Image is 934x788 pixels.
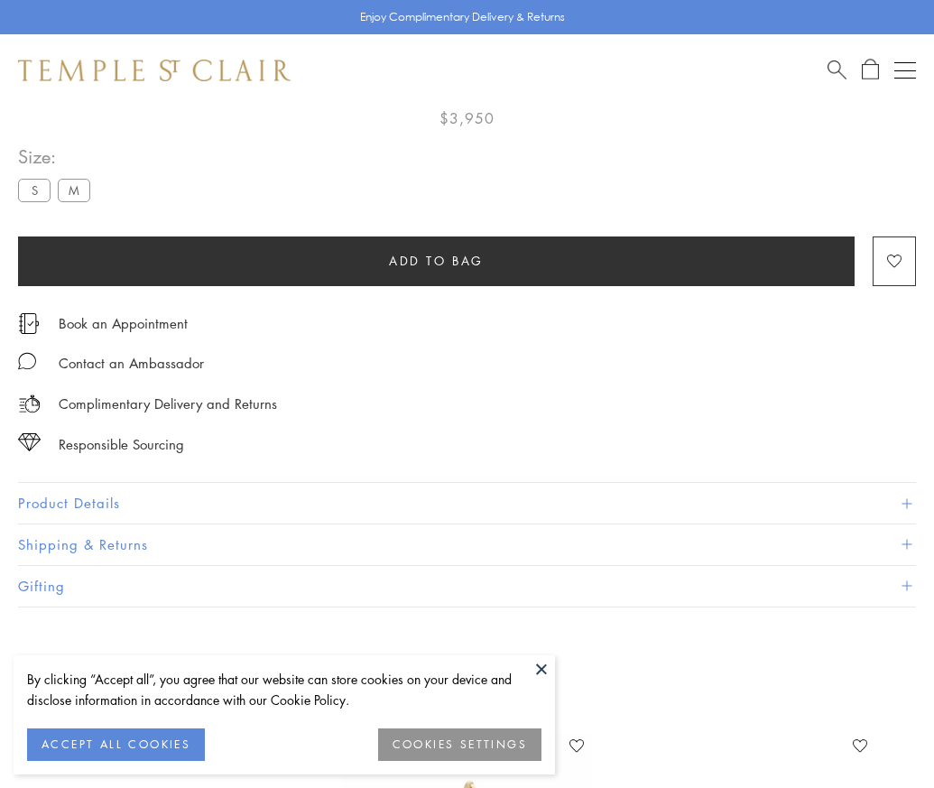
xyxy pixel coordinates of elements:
[18,313,40,334] img: icon_appointment.svg
[18,433,41,451] img: icon_sourcing.svg
[439,107,495,130] span: $3,950
[18,566,916,607] button: Gifting
[27,728,205,761] button: ACCEPT ALL COOKIES
[58,179,90,201] label: M
[894,60,916,81] button: Open navigation
[59,313,188,333] a: Book an Appointment
[389,251,484,271] span: Add to bag
[828,59,846,81] a: Search
[378,728,541,761] button: COOKIES SETTINGS
[360,8,565,26] p: Enjoy Complimentary Delivery & Returns
[18,60,291,81] img: Temple St. Clair
[18,524,916,565] button: Shipping & Returns
[18,236,855,286] button: Add to bag
[59,352,204,375] div: Contact an Ambassador
[59,393,277,415] p: Complimentary Delivery and Returns
[18,142,97,172] span: Size:
[18,393,41,415] img: icon_delivery.svg
[862,59,879,81] a: Open Shopping Bag
[18,352,36,370] img: MessageIcon-01_2.svg
[59,433,184,456] div: Responsible Sourcing
[27,669,541,710] div: By clicking “Accept all”, you agree that our website can store cookies on your device and disclos...
[18,483,916,524] button: Product Details
[18,179,51,201] label: S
